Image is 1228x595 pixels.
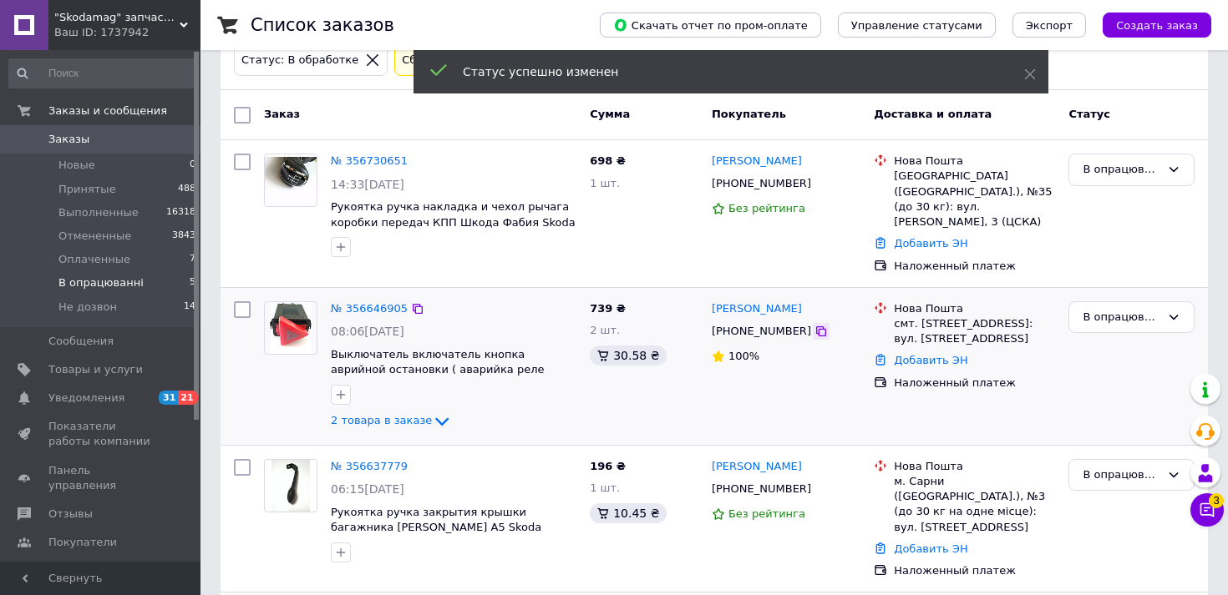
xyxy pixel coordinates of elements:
a: Добавить ЭН [894,542,967,555]
span: Управление статусами [851,19,982,32]
button: Чат с покупателем3 [1190,493,1224,527]
span: Выполненные [58,205,139,220]
a: [PERSON_NAME] [712,301,802,317]
span: Экспорт [1026,19,1073,32]
span: Заказ [264,108,300,120]
span: Статус [1068,108,1110,120]
div: 10.45 ₴ [590,503,666,523]
span: 5 [190,275,195,290]
div: [GEOGRAPHIC_DATA] ([GEOGRAPHIC_DATA].), №35 (до 30 кг): вул. [PERSON_NAME], 3 (ЦСКА) [894,169,1055,229]
span: Покупатель [712,108,786,120]
span: 31 [159,391,178,405]
span: 0 [190,158,195,173]
span: 698 ₴ [590,154,626,167]
img: Фото товару [270,302,312,354]
div: В опрацюванні [1083,161,1160,179]
span: Скачать отчет по пром-оплате [613,18,808,33]
div: В опрацюванні [1083,466,1160,484]
a: Создать заказ [1086,18,1211,31]
span: Без рейтинга [728,202,805,214]
a: Рукоятка ручка закрытия крышки багажника [PERSON_NAME] А5 Skoda Octavia A5 Йети Фабия Fabia Combi... [331,506,554,549]
span: Показатели работы компании [48,419,155,449]
a: Рукоятка ручка накладка и чехол рычага коробки передач КПП Шкода Фабия Skoda Fabia 1 [DATE] - [DA... [331,200,576,244]
span: Доставка и оплата [874,108,992,120]
div: Ваш ID: 1737942 [54,25,200,40]
span: Не дозвон [58,300,117,315]
span: 3843 [172,229,195,244]
div: Статус успешно изменен [463,63,982,80]
input: Поиск [8,58,197,88]
span: 16318 [166,205,195,220]
span: Создать заказ [1116,19,1198,32]
div: Нова Пошта [894,459,1055,474]
a: № 356730651 [331,154,408,167]
button: Скачать отчет по пром-оплате [600,13,821,38]
div: 30.58 ₴ [590,345,666,366]
a: Фото товару [264,459,317,512]
button: Управление статусами [838,13,996,38]
div: Сбросить все [398,52,481,69]
div: м. Сарни ([GEOGRAPHIC_DATA].), №3 (до 30 кг на одне місце): вул. [STREET_ADDRESS] [894,474,1055,535]
div: Наложенный платеж [894,259,1055,274]
button: Создать заказ [1103,13,1211,38]
a: [PERSON_NAME] [712,154,802,169]
span: 3 [1209,493,1224,508]
span: Принятые [58,182,116,197]
a: [PERSON_NAME] [712,459,802,475]
span: В опрацюванні [58,275,144,290]
a: № 356637779 [331,460,408,472]
span: 488 [178,182,195,197]
span: Уведомления [48,391,124,406]
span: 1 шт. [590,177,620,189]
span: Новые [58,158,95,173]
button: Экспорт [1012,13,1086,38]
span: Сообщения [48,334,114,349]
div: [PHONE_NUMBER] [708,478,814,500]
div: Нова Пошта [894,154,1055,169]
img: Фото товару [271,460,311,512]
h1: Список заказов [251,15,394,35]
a: № 356646905 [331,302,408,315]
div: В опрацюванні [1083,309,1160,326]
a: Выключатель включатель кнопка аврийной остановки ( аварийка реле поворотов ) Шкода Октавия ТУР Oc... [331,348,561,407]
span: "Skodamag" запчасти и аксессуары для автомобилей Шкода Skoda и Сеат Seat Винница [54,10,180,25]
div: Статус: В обработке [238,52,362,69]
div: [PHONE_NUMBER] [708,173,814,194]
span: Сумма [590,108,630,120]
span: Оплаченные [58,252,130,267]
a: 2 товара в заказе [331,414,452,426]
span: 14:33[DATE] [331,178,404,191]
div: Наложенный платеж [894,563,1055,578]
span: 14 [184,300,195,315]
div: смт. [STREET_ADDRESS]: вул. [STREET_ADDRESS] [894,316,1055,346]
a: Фото товару [264,301,317,355]
span: 08:06[DATE] [331,325,404,338]
span: 196 ₴ [590,460,626,472]
span: Отмененные [58,229,131,244]
a: Добавить ЭН [894,237,967,250]
span: Товары и услуги [48,362,143,377]
span: Без рейтинга [728,507,805,520]
span: 7 [190,252,195,267]
span: Панель управления [48,463,155,493]
span: 06:15[DATE] [331,482,404,496]
span: 2 товара в заказе [331,414,432,426]
div: [PHONE_NUMBER] [708,320,814,342]
span: Заказы и сообщения [48,103,167,118]
span: Отзывы [48,507,93,522]
a: Фото товару [264,154,317,207]
span: 21 [178,391,197,405]
span: Покупатели [48,535,117,550]
div: Нова Пошта [894,301,1055,316]
img: Фото товару [265,157,317,204]
span: 2 шт. [590,324,620,336]
span: 100% [728,350,759,362]
span: 739 ₴ [590,302,626,315]
a: Добавить ЭН [894,354,967,366]
div: Наложенный платеж [894,376,1055,391]
span: 1 шт. [590,482,620,494]
span: Заказы [48,132,89,147]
